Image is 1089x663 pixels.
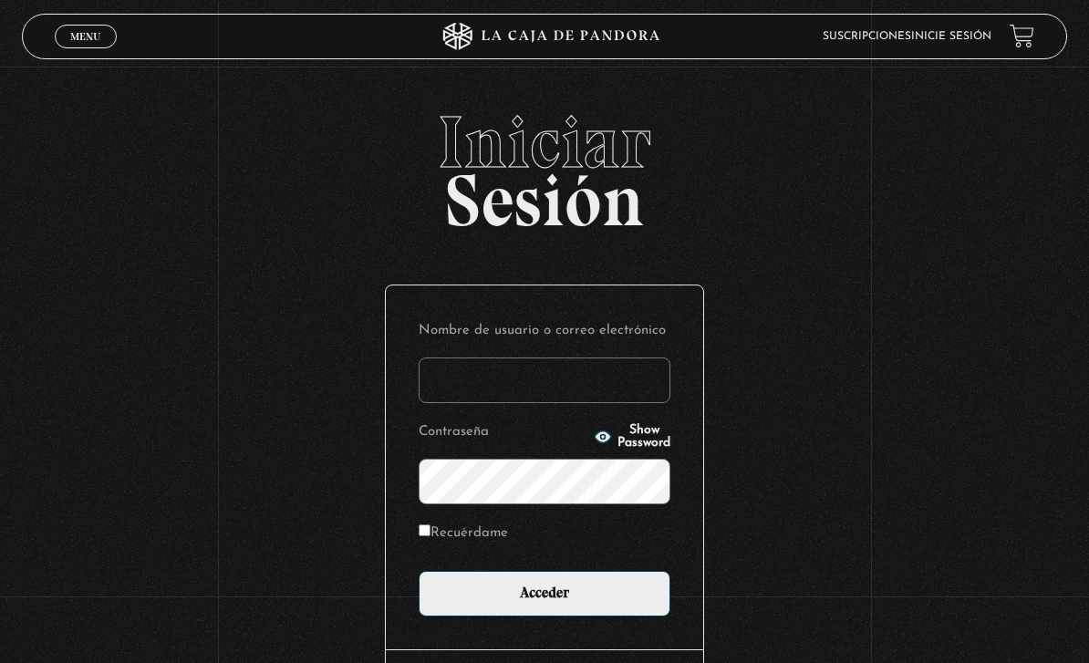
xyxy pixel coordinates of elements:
a: Inicie sesión [911,31,991,42]
button: Show Password [594,424,670,450]
a: View your shopping cart [1010,24,1034,48]
h2: Sesión [22,106,1067,223]
label: Contraseña [419,420,588,444]
span: Menu [70,31,100,42]
a: Suscripciones [823,31,911,42]
input: Acceder [419,571,670,616]
span: Show Password [617,424,670,450]
label: Recuérdame [419,521,508,545]
label: Nombre de usuario o correo electrónico [419,318,670,343]
input: Recuérdame [419,524,430,536]
span: Iniciar [22,106,1067,179]
span: Cerrar [64,46,107,58]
